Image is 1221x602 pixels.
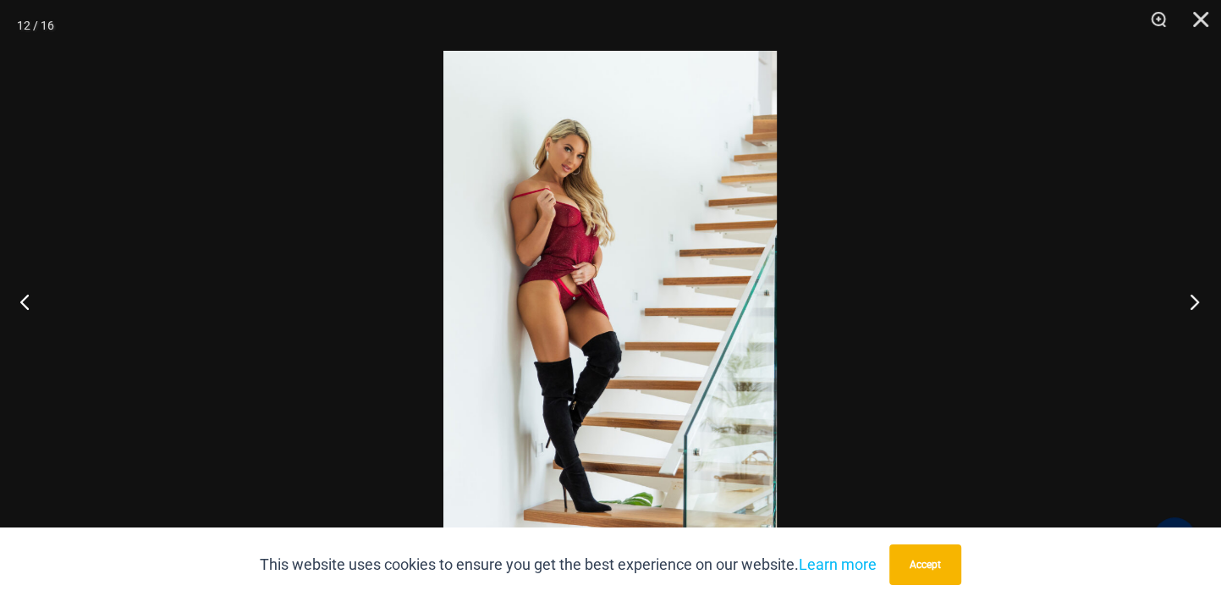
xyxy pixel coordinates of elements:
img: Guilty Pleasures Red 1260 Slip 6045 Thong 04 [443,51,777,551]
button: Next [1158,259,1221,344]
div: 12 / 16 [17,13,54,38]
button: Accept [889,544,961,585]
p: This website uses cookies to ensure you get the best experience on our website. [260,552,877,577]
a: Learn more [799,555,877,573]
